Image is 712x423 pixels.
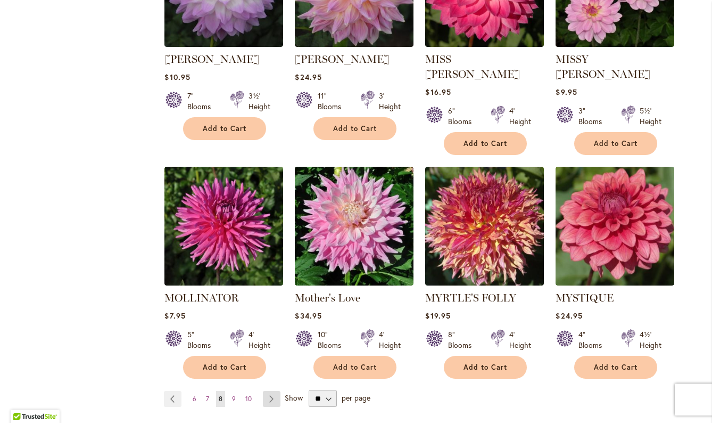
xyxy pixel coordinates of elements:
[295,311,321,321] span: $34.95
[183,356,266,379] button: Add to Cart
[164,278,283,288] a: MOLLINATOR
[574,132,657,155] button: Add to Cart
[556,53,650,80] a: MISSY [PERSON_NAME]
[295,291,360,304] a: Mother's Love
[425,39,544,49] a: MISS DELILAH
[8,385,38,415] iframe: Launch Accessibility Center
[556,311,582,321] span: $24.95
[640,329,661,351] div: 4½' Height
[318,91,347,112] div: 11" Blooms
[425,167,544,286] img: MYRTLE'S FOLLY
[219,395,222,403] span: 8
[463,363,507,372] span: Add to Cart
[425,291,516,304] a: MYRTLE'S FOLLY
[425,278,544,288] a: MYRTLE'S FOLLY
[232,395,236,403] span: 9
[578,105,608,127] div: 3" Blooms
[295,72,321,82] span: $24.95
[164,311,185,321] span: $7.95
[448,329,478,351] div: 8" Blooms
[164,39,283,49] a: MIKAYLA MIRANDA
[333,124,377,133] span: Add to Cart
[333,363,377,372] span: Add to Cart
[556,39,674,49] a: MISSY SUE
[187,329,217,351] div: 5" Blooms
[249,329,270,351] div: 4' Height
[444,356,527,379] button: Add to Cart
[164,53,259,66] a: [PERSON_NAME]
[203,363,246,372] span: Add to Cart
[556,291,614,304] a: MYSTIQUE
[187,91,217,112] div: 7" Blooms
[164,167,283,286] img: MOLLINATOR
[556,167,674,286] img: MYSTIQUE
[164,72,190,82] span: $10.95
[509,105,531,127] div: 4' Height
[313,356,396,379] button: Add to Cart
[594,363,638,372] span: Add to Cart
[295,53,390,66] a: [PERSON_NAME]
[574,356,657,379] button: Add to Cart
[295,167,413,286] img: Mother's Love
[379,329,401,351] div: 4' Height
[245,395,252,403] span: 10
[190,391,199,407] a: 6
[342,393,370,403] span: per page
[425,311,450,321] span: $19.95
[509,329,531,351] div: 4' Height
[229,391,238,407] a: 9
[444,132,527,155] button: Add to Cart
[164,291,239,304] a: MOLLINATOR
[318,329,347,351] div: 10" Blooms
[313,117,396,140] button: Add to Cart
[203,124,246,133] span: Add to Cart
[463,139,507,148] span: Add to Cart
[243,391,254,407] a: 10
[448,105,478,127] div: 6" Blooms
[285,393,303,403] span: Show
[640,105,661,127] div: 5½' Height
[193,395,196,403] span: 6
[578,329,608,351] div: 4" Blooms
[295,278,413,288] a: Mother's Love
[425,87,451,97] span: $16.95
[295,39,413,49] a: Mingus Philip Sr
[594,139,638,148] span: Add to Cart
[556,278,674,288] a: MYSTIQUE
[203,391,212,407] a: 7
[249,91,270,112] div: 3½' Height
[183,117,266,140] button: Add to Cart
[379,91,401,112] div: 3' Height
[206,395,209,403] span: 7
[425,53,520,80] a: MISS [PERSON_NAME]
[556,87,577,97] span: $9.95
